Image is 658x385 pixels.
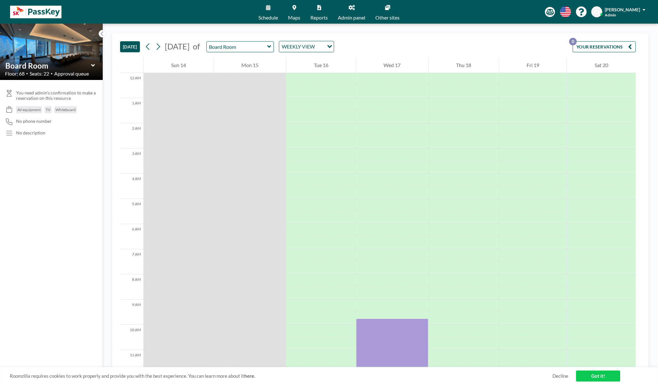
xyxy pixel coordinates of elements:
div: Sat 20 [567,57,636,73]
span: • [51,71,53,76]
span: Maps [288,15,300,20]
div: 8 AM [120,275,143,300]
span: SY [594,9,599,15]
div: Thu 18 [429,57,499,73]
a: Got it! [576,371,620,382]
div: 5 AM [120,199,143,224]
input: Board Room [207,42,267,52]
button: YOUR RESERVATIONS0 [573,41,636,52]
div: Wed 17 [356,57,428,73]
span: Schedule [258,15,278,20]
div: 6 AM [120,224,143,249]
div: Tue 16 [286,57,356,73]
div: 3 AM [120,149,143,174]
span: Admin panel [338,15,365,20]
div: 10 AM [120,325,143,350]
span: TV [46,107,50,112]
div: Search for option [279,41,334,52]
span: Floor: 68 [5,71,25,77]
span: WEEKLY VIEW [280,42,316,51]
p: 0 [569,38,577,45]
div: 11 AM [120,350,143,375]
div: 1 AM [120,98,143,123]
img: organization-logo [10,6,61,18]
span: Admin [605,13,616,17]
span: No phone number [16,118,52,124]
input: Board Room [5,61,91,70]
span: Other sites [375,15,400,20]
span: • [26,71,28,76]
a: here. [244,373,255,379]
div: Fri 19 [499,57,567,73]
div: 9 AM [120,300,143,325]
span: [DATE] [165,42,190,51]
span: [PERSON_NAME] [605,7,640,12]
span: of [193,42,200,51]
span: Whiteboard [55,107,76,112]
div: Mon 15 [214,57,286,73]
span: Reports [310,15,328,20]
span: AV equipment [17,107,41,112]
a: Decline [552,373,568,379]
span: You need admin's confirmation to make a reservation on this resource [16,90,98,101]
span: Seats: 22 [30,71,49,77]
input: Search for option [317,42,323,51]
div: 12 AM [120,73,143,98]
div: 4 AM [120,174,143,199]
div: Sun 14 [144,57,214,73]
div: 7 AM [120,249,143,275]
span: Roomzilla requires cookies to work properly and provide you with the best experience. You can lea... [10,373,552,379]
div: No description [16,130,45,136]
button: [DATE] [120,41,140,52]
span: Approval queue [54,71,89,77]
div: 2 AM [120,123,143,149]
